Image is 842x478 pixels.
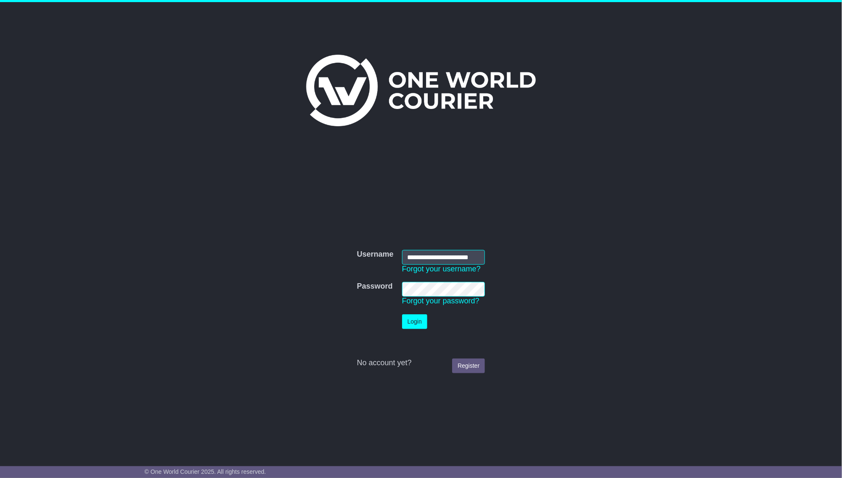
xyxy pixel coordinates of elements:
button: Login [402,314,427,329]
label: Password [357,282,393,291]
div: No account yet? [357,358,485,368]
label: Username [357,250,394,259]
img: One World [306,55,536,126]
a: Register [452,358,485,373]
a: Forgot your username? [402,265,481,273]
span: © One World Courier 2025. All rights reserved. [145,468,266,475]
a: Forgot your password? [402,297,479,305]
